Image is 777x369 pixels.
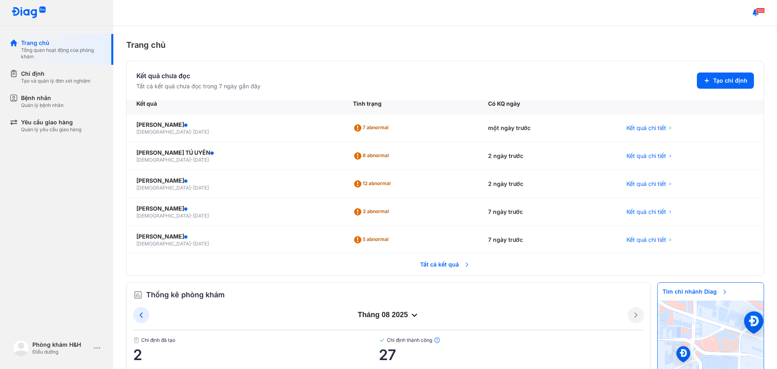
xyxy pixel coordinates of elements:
span: [DEMOGRAPHIC_DATA] [136,241,191,247]
span: [DEMOGRAPHIC_DATA] [136,213,191,219]
img: document.50c4cfd0.svg [133,337,140,343]
span: 2 [133,347,379,363]
span: - [191,185,193,191]
span: [DEMOGRAPHIC_DATA] [136,157,191,163]
span: [DATE] [193,129,209,135]
div: 3 abnormal [353,205,392,218]
span: - [191,157,193,163]
span: Kết quả chi tiết [626,180,666,188]
span: Chỉ định thành công [379,337,644,343]
span: Tìm chi nhánh Diag [658,283,733,301]
div: [PERSON_NAME] [136,205,333,213]
span: - [191,129,193,135]
div: Yêu cầu giao hàng [21,118,81,126]
span: - [191,213,193,219]
div: [PERSON_NAME] [136,121,333,129]
span: Chỉ định đã tạo [133,337,379,343]
img: logo [13,340,29,356]
span: Kết quả chi tiết [626,236,666,244]
div: Tình trạng [343,93,478,114]
div: Quản lý bệnh nhân [21,102,64,109]
div: 7 ngày trước [478,198,617,226]
div: [PERSON_NAME] [136,232,333,241]
span: Kết quả chi tiết [626,152,666,160]
div: Kết quả [127,93,343,114]
div: Tạo và quản lý đơn xét nghiệm [21,78,91,84]
span: [DATE] [193,213,209,219]
div: Bệnh nhân [21,94,64,102]
div: một ngày trước [478,114,617,142]
span: - [191,241,193,247]
span: [DATE] [193,157,209,163]
img: logo [11,6,46,19]
div: Điều dưỡng [32,349,91,355]
div: 5 abnormal [353,233,392,246]
div: Tất cả kết quả chưa đọc trong 7 ngày gần đây [136,82,261,90]
div: [PERSON_NAME] TÚ UYÊN [136,149,333,157]
div: [PERSON_NAME] [136,177,333,185]
span: [DATE] [193,241,209,247]
div: Tổng quan hoạt động của phòng khám [21,47,104,60]
div: Trang chủ [21,39,104,47]
span: 27 [379,347,644,363]
div: Kết quả chưa đọc [136,71,261,81]
span: Tạo chỉ định [713,77,747,85]
span: Thống kê phòng khám [146,289,225,301]
img: info.7e716105.svg [434,337,440,343]
span: 103 [756,8,765,13]
div: 7 abnormal [353,122,392,134]
span: Kết quả chi tiết [626,124,666,132]
div: 8 abnormal [353,149,392,162]
span: [DEMOGRAPHIC_DATA] [136,185,191,191]
div: tháng 08 2025 [149,310,628,320]
div: 2 ngày trước [478,170,617,198]
img: checked-green.01cc79e0.svg [379,337,385,343]
span: Kết quả chi tiết [626,208,666,216]
span: [DATE] [193,185,209,191]
div: 2 ngày trước [478,142,617,170]
div: Trang chủ [126,39,764,51]
button: Tạo chỉ định [697,73,754,89]
span: [DEMOGRAPHIC_DATA] [136,129,191,135]
div: 7 ngày trước [478,226,617,254]
img: order.5a6da16c.svg [133,290,143,300]
div: 12 abnormal [353,177,394,190]
div: Quản lý yêu cầu giao hàng [21,126,81,133]
div: Phòng khám H&H [32,341,91,349]
div: Chỉ định [21,70,91,78]
span: Tất cả kết quả [415,256,475,273]
div: Có KQ ngày [478,93,617,114]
